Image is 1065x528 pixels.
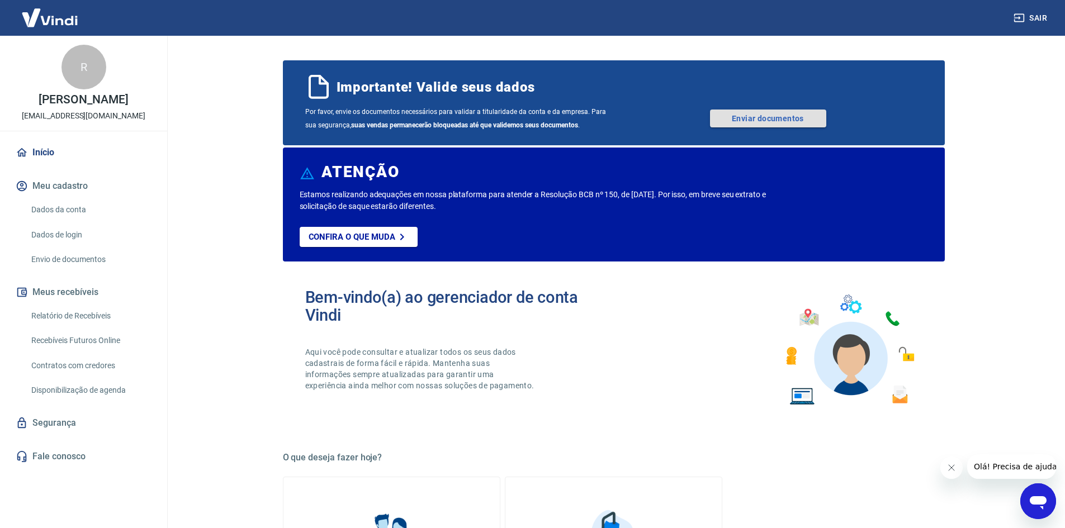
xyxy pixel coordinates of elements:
iframe: Botão para abrir a janela de mensagens [1020,483,1056,519]
h5: O que deseja fazer hoje? [283,452,945,463]
h6: ATENÇÃO [321,167,399,178]
a: Dados de login [27,223,154,246]
div: R [61,45,106,89]
span: Importante! Valide seus dados [337,78,535,96]
p: [PERSON_NAME] [39,94,128,106]
a: Dados da conta [27,198,154,221]
a: Relatório de Recebíveis [27,305,154,327]
p: Estamos realizando adequações em nossa plataforma para atender a Resolução BCB nº 150, de [DATE].... [300,189,802,212]
p: Aqui você pode consultar e atualizar todos os seus dados cadastrais de forma fácil e rápida. Mant... [305,346,537,391]
a: Enviar documentos [710,110,826,127]
a: Confira o que muda [300,227,418,247]
button: Meus recebíveis [13,280,154,305]
p: Confira o que muda [309,232,395,242]
button: Sair [1011,8,1052,28]
h2: Bem-vindo(a) ao gerenciador de conta Vindi [305,288,614,324]
a: Envio de documentos [27,248,154,271]
img: Imagem de um avatar masculino com diversos icones exemplificando as funcionalidades do gerenciado... [776,288,922,412]
a: Disponibilização de agenda [27,379,154,402]
a: Início [13,140,154,165]
span: Por favor, envie os documentos necessários para validar a titularidade da conta e da empresa. Par... [305,105,614,132]
a: Recebíveis Futuros Online [27,329,154,352]
span: Olá! Precisa de ajuda? [7,8,94,17]
img: Vindi [13,1,86,35]
a: Segurança [13,411,154,435]
iframe: Fechar mensagem [940,456,963,479]
p: [EMAIL_ADDRESS][DOMAIN_NAME] [22,110,145,122]
a: Contratos com credores [27,354,154,377]
button: Meu cadastro [13,174,154,198]
a: Fale conosco [13,444,154,469]
b: suas vendas permanecerão bloqueadas até que validemos seus documentos [351,121,578,129]
iframe: Mensagem da empresa [967,454,1056,479]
